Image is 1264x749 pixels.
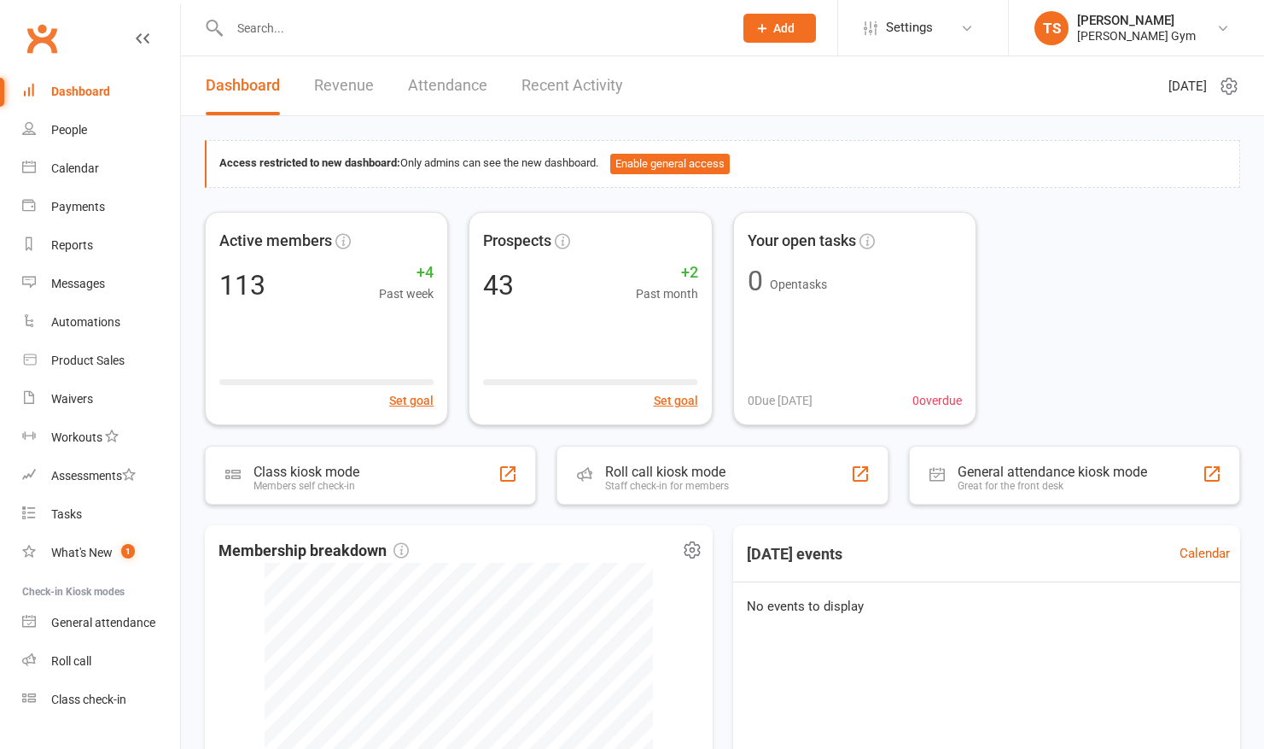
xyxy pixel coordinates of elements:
[22,226,180,265] a: Reports
[219,229,332,254] span: Active members
[389,391,434,410] button: Set goal
[886,9,933,47] span: Settings
[379,260,434,285] span: +4
[22,534,180,572] a: What's New1
[521,56,623,115] a: Recent Activity
[314,56,374,115] a: Revenue
[51,161,99,175] div: Calendar
[51,469,136,483] div: Assessments
[1180,543,1230,564] a: Calendar
[51,693,126,706] div: Class check-in
[51,277,105,290] div: Messages
[218,539,409,564] span: Membership breakdown
[51,200,105,214] div: Payments
[22,495,180,534] a: Tasks
[51,546,113,559] div: What's New
[219,156,400,169] strong: Access restricted to new dashboard:
[51,654,91,668] div: Roll call
[22,380,180,418] a: Waivers
[51,123,87,137] div: People
[636,284,698,303] span: Past month
[748,229,856,254] span: Your open tasks
[253,464,359,480] div: Class kiosk mode
[912,391,962,410] span: 0 overdue
[610,154,730,174] button: Enable general access
[224,16,721,40] input: Search...
[22,604,180,642] a: General attendance kiosk mode
[605,480,729,492] div: Staff check-in for members
[51,85,110,98] div: Dashboard
[51,430,102,444] div: Workouts
[22,265,180,303] a: Messages
[773,21,795,35] span: Add
[770,278,827,291] span: Open tasks
[206,56,280,115] a: Dashboard
[22,457,180,495] a: Assessments
[748,391,813,410] span: 0 Due [DATE]
[219,154,1226,174] div: Only admins can see the new dashboard.
[733,539,856,570] h3: [DATE] events
[22,418,180,457] a: Workouts
[1077,13,1196,28] div: [PERSON_NAME]
[51,354,125,367] div: Product Sales
[654,391,698,410] button: Set goal
[379,284,434,303] span: Past week
[408,56,487,115] a: Attendance
[22,303,180,342] a: Automations
[1034,11,1069,45] div: TS
[22,111,180,149] a: People
[253,480,359,492] div: Members self check-in
[483,272,514,299] div: 43
[483,229,551,254] span: Prospects
[219,272,265,299] div: 113
[1077,28,1196,44] div: [PERSON_NAME] Gym
[1168,76,1207,97] span: [DATE]
[51,315,120,329] div: Automations
[51,392,93,406] div: Waivers
[22,681,180,719] a: Class kiosk mode
[726,582,1248,630] div: No events to display
[22,149,180,188] a: Calendar
[605,464,729,480] div: Roll call kiosk mode
[51,507,82,521] div: Tasks
[22,73,180,111] a: Dashboard
[22,188,180,226] a: Payments
[51,616,155,629] div: General attendance
[22,342,180,380] a: Product Sales
[748,267,763,295] div: 0
[22,642,180,681] a: Roll call
[743,14,816,43] button: Add
[958,464,1147,480] div: General attendance kiosk mode
[958,480,1147,492] div: Great for the front desk
[20,17,63,60] a: Clubworx
[636,260,698,285] span: +2
[51,238,93,252] div: Reports
[121,544,135,559] span: 1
